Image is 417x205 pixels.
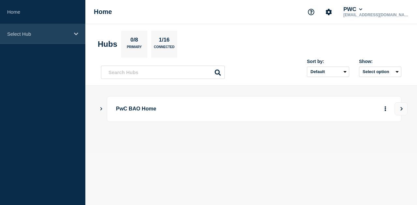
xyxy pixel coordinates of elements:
[342,13,410,17] p: [EMAIL_ADDRESS][DOMAIN_NAME]
[307,59,349,64] div: Sort by:
[307,67,349,77] select: Sort by
[100,107,103,111] button: Show Connected Hubs
[127,45,142,52] p: Primary
[359,59,401,64] div: Show:
[154,45,174,52] p: Connected
[322,5,336,19] button: Account settings
[7,31,70,37] p: Select Hub
[381,103,390,115] button: More actions
[304,5,318,19] button: Support
[94,8,112,16] h1: Home
[101,66,225,79] input: Search Hubs
[395,102,408,115] button: View
[342,6,364,13] button: PWC
[98,40,117,49] h2: Hubs
[116,103,284,115] p: PwC BAO Home
[156,37,172,45] p: 1/16
[128,37,141,45] p: 0/8
[359,67,401,77] button: Select option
